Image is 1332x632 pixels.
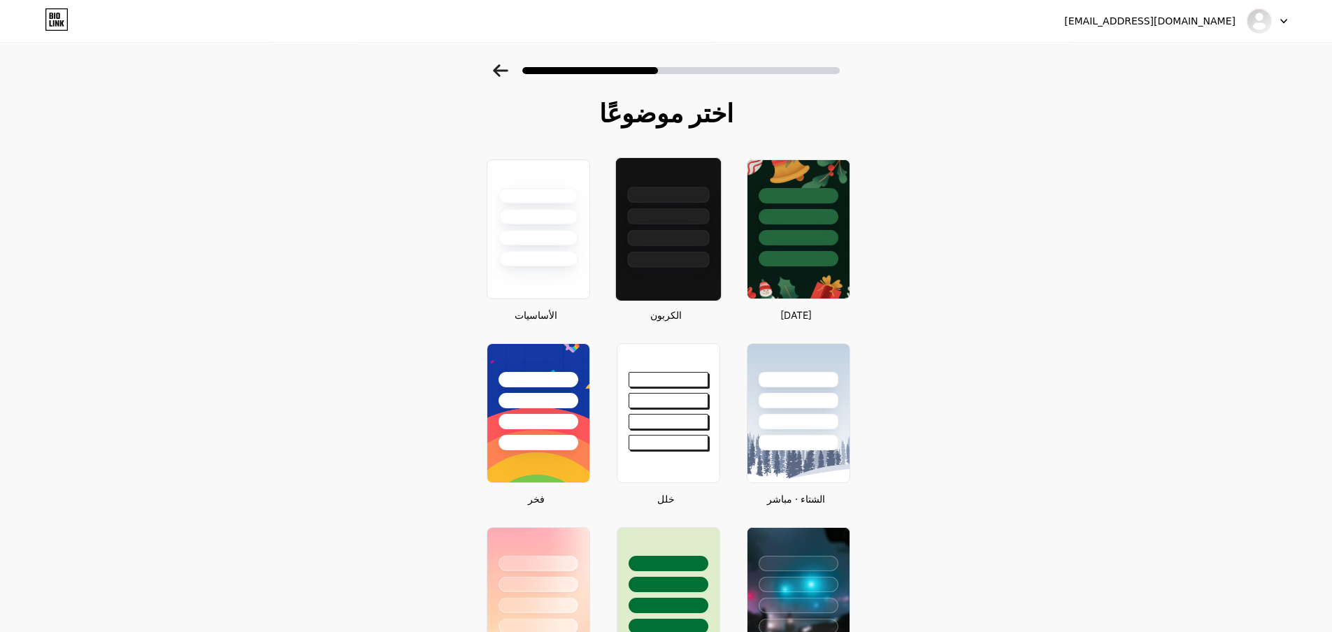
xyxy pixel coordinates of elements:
[528,493,545,505] font: فخر
[1064,15,1236,27] font: [EMAIL_ADDRESS][DOMAIN_NAME]
[1246,8,1273,34] img: lhb1
[650,309,682,321] font: الكربون
[515,309,557,321] font: الأساسيات
[767,493,825,505] font: الشتاء · مباشر
[780,309,812,321] font: [DATE]
[657,493,675,505] font: خلل
[599,98,733,129] font: اختر موضوعًا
